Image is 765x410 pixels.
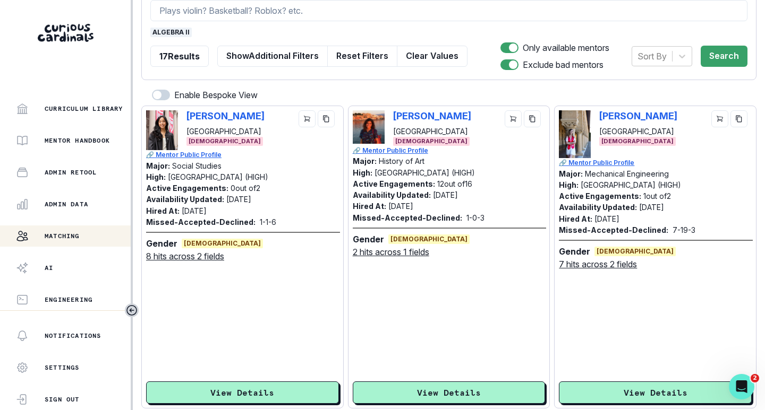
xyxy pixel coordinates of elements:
[168,172,268,181] p: [GEOGRAPHIC_DATA] (HIGH)
[299,110,316,127] button: cart
[559,245,590,258] p: Gender
[505,110,522,127] button: cart
[388,202,413,211] p: [DATE]
[559,191,641,200] p: Active Engagements:
[559,258,637,271] u: 7 hits across 2 fields
[260,216,276,228] p: 1 - 1 - 6
[353,190,431,199] p: Availability Updated:
[523,58,603,71] p: Exclude bad mentors
[45,363,80,372] p: Settings
[146,216,256,228] p: Missed-Accepted-Declined:
[643,191,671,200] p: 1 out of 2
[466,212,484,223] p: 1 - 0 - 3
[594,247,676,256] span: [DEMOGRAPHIC_DATA]
[353,246,429,258] u: 2 hits across 1 fields
[146,110,178,150] img: Picture of Haeun Moon
[393,110,471,121] p: [PERSON_NAME]
[182,239,263,248] span: [DEMOGRAPHIC_DATA]
[751,374,759,382] span: 2
[318,110,335,127] button: copy
[559,158,753,168] a: 🔗 Mentor Public Profile
[146,381,339,404] button: View Details
[146,161,170,170] p: Major:
[353,179,435,188] p: Active Engagements:
[523,41,609,54] p: Only available mentors
[159,50,200,63] p: 17 Results
[585,169,669,178] p: Mechanical Engineering
[217,46,328,67] button: ShowAdditional Filters
[174,89,258,101] p: Enable Bespoke View
[186,110,265,121] p: [PERSON_NAME]
[559,203,637,212] p: Availability Updated:
[599,126,677,137] p: [GEOGRAPHIC_DATA]
[353,146,547,155] a: 🔗 Mentor Public Profile
[353,168,372,177] p: High:
[559,110,591,158] img: Picture of Eleanor Prince
[172,161,222,170] p: Social Studies
[45,232,80,240] p: Matching
[45,332,101,340] p: Notifications
[673,224,695,235] p: 7 - 19 - 3
[150,28,192,37] span: algebra ii
[379,156,424,165] p: History of Art
[388,234,470,244] span: [DEMOGRAPHIC_DATA]
[353,110,385,144] img: Picture of Marianna Sierra
[45,395,80,404] p: Sign Out
[186,137,263,146] span: [DEMOGRAPHIC_DATA]
[226,195,251,204] p: [DATE]
[353,381,546,404] button: View Details
[559,224,668,235] p: Missed-Accepted-Declined:
[146,237,177,250] p: Gender
[125,303,139,317] button: Toggle sidebar
[599,137,676,146] span: [DEMOGRAPHIC_DATA]
[559,169,583,178] p: Major:
[524,110,541,127] button: copy
[38,24,93,42] img: Curious Cardinals Logo
[393,126,471,137] p: [GEOGRAPHIC_DATA]
[729,374,754,399] iframe: Intercom live chat
[353,202,386,211] p: Hired At:
[45,168,97,177] p: Admin Retool
[730,110,747,127] button: copy
[393,137,470,146] span: [DEMOGRAPHIC_DATA]
[146,184,228,193] p: Active Engagements:
[45,264,53,272] p: AI
[711,110,728,127] button: cart
[437,179,472,188] p: 12 out of 16
[45,136,110,145] p: Mentor Handbook
[186,126,265,137] p: [GEOGRAPHIC_DATA]
[353,212,462,223] p: Missed-Accepted-Declined:
[559,214,592,223] p: Hired At:
[146,150,340,160] a: 🔗 Mentor Public Profile
[639,203,664,212] p: [DATE]
[559,180,579,189] p: High:
[594,214,619,223] p: [DATE]
[146,250,224,263] u: 8 hits across 2 fields
[433,190,458,199] p: [DATE]
[45,104,123,113] p: Curriculum Library
[397,46,467,67] button: Clear Values
[45,295,92,304] p: Engineering
[146,172,166,181] p: High:
[45,200,88,208] p: Admin Data
[327,46,397,67] button: Reset Filters
[231,184,260,193] p: 0 out of 2
[146,195,224,204] p: Availability Updated:
[146,206,180,215] p: Hired At:
[353,156,377,165] p: Major:
[559,381,752,404] button: View Details
[581,180,681,189] p: [GEOGRAPHIC_DATA] (HIGH)
[375,168,475,177] p: [GEOGRAPHIC_DATA] (HIGH)
[599,110,677,121] p: [PERSON_NAME]
[701,46,747,67] button: Search
[353,233,384,246] p: Gender
[182,206,207,215] p: [DATE]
